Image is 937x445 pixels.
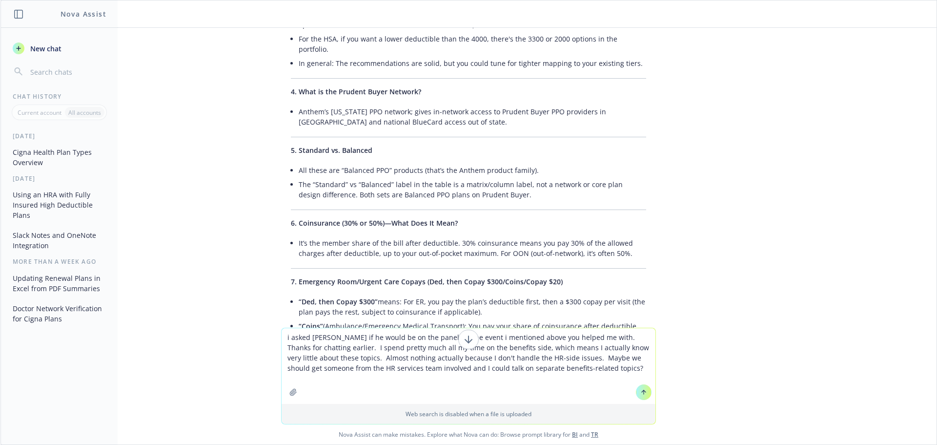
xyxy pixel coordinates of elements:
button: Using an HRA with Fully Insured High Deductible Plans [9,187,110,223]
span: 6. Coinsurance (30% or 50%)—What Does It Mean? [291,218,458,228]
span: Nova Assist can make mistakes. Explore what Nova can do: Browse prompt library for and [4,424,933,445]
li: In general: The recommendations are solid, but you could tune for tighter mapping to your existin... [299,56,646,70]
li: Anthem’s [US_STATE] PPO network; gives in-network access to Prudent Buyer PPO providers in [GEOGR... [299,105,646,129]
textarea: i asked [PERSON_NAME] if he would be on the panel for the event i mentioned above you helped me w... [282,328,655,404]
button: Slack Notes and OneNote Integration [9,227,110,254]
span: 4. What is the Prudent Buyer Network? [291,87,421,96]
div: More than a week ago [1,257,118,266]
div: Chat History [1,92,118,101]
li: means: For ER, you pay the plan’s deductible first, then a $300 copay per visit (the plan pays th... [299,295,646,319]
div: [DATE] [1,174,118,183]
input: Search chats [28,65,106,79]
p: All accounts [68,108,101,117]
span: New chat [28,43,61,54]
span: “Ded, then Copay $300” [299,297,378,306]
li: (Ambulance/Emergency Medical Transport): You pay your share of coinsurance after deductible. [299,319,646,333]
p: Current account [18,108,61,117]
span: 7. Emergency Room/Urgent Care Copays (Ded, then Copay $300/Coins/Copay $20) [291,277,563,286]
button: Cigna Health Plan Types Overview [9,144,110,170]
li: The “Standard” vs “Balanced” label in the table is a matrix/column label, not a network or core p... [299,177,646,202]
h1: Nova Assist [61,9,106,19]
li: It’s the member share of the bill after deductible. 30% coinsurance means you pay 30% of the allo... [299,236,646,260]
p: Web search is disabled when a file is uploaded [287,410,650,418]
button: New chat [9,40,110,57]
span: 5. Standard vs. Balanced [291,146,372,155]
div: [DATE] [1,132,118,140]
li: All these are “Balanced PPO” products (that’s the Anthem product family). [299,163,646,177]
button: Updating Renewal Plans in Excel from PDF Summaries [9,270,110,297]
span: “Coins” [299,321,323,331]
a: BI [572,430,578,439]
button: Doctor Network Verification for Cigna Plans [9,300,110,327]
a: TR [591,430,598,439]
li: For the HSA, if you want a lower deductible than the 4000, there's the 3300 or 2000 options in th... [299,32,646,56]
